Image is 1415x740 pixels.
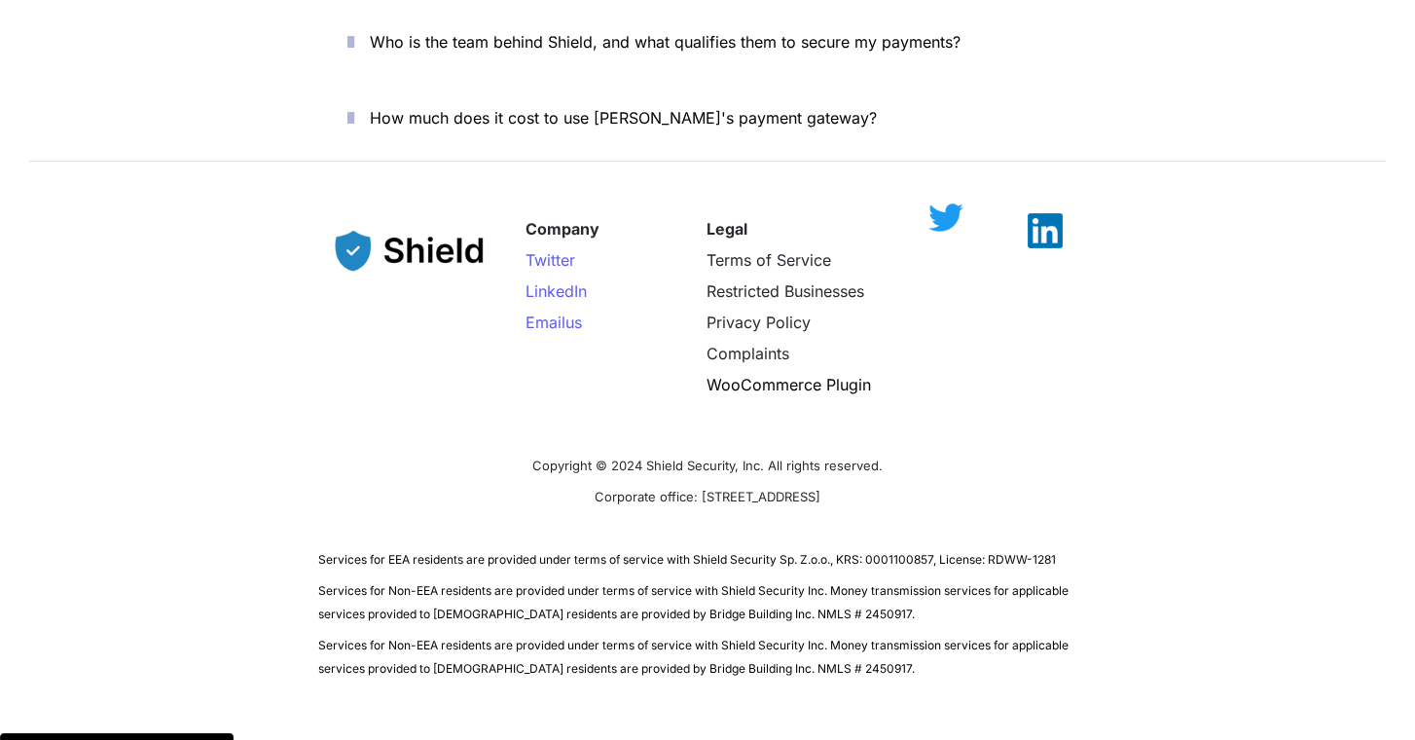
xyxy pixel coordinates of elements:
a: Twitter [526,250,575,270]
span: How much does it cost to use [PERSON_NAME]'s payment gateway? [370,108,877,128]
a: LinkedIn [526,281,587,301]
strong: Legal [707,219,747,239]
span: us [565,313,582,332]
a: Restricted Businesses [707,281,864,301]
a: Privacy Policy [707,313,811,332]
a: WooCommerce Plugin [707,375,871,394]
span: Copyright © 2024 Shield Security, Inc. All rights reserved. [532,458,883,473]
strong: Company [526,219,599,239]
span: Corporate office: [STREET_ADDRESS] [595,489,820,504]
span: Services for Non-EEA residents are provided under terms of service with Shield Security Inc. Mone... [318,583,1071,621]
span: Services for EEA residents are provided under terms of service with Shield Security Sp. Z.o.o., K... [318,552,1056,567]
span: Services for Non-EEA residents are provided under terms of service with Shield Security Inc. Mone... [318,638,1071,676]
span: Email [526,313,565,332]
a: Emailus [526,313,582,332]
a: Terms of Service [707,250,831,270]
button: How much does it cost to use [PERSON_NAME]'s payment gateway? [318,88,1097,148]
span: Who is the team behind Shield, and what qualifies them to secure my payments? [370,32,961,52]
a: Complaints [707,344,789,363]
button: Who is the team behind Shield, and what qualifies them to secure my payments? [318,12,1097,72]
